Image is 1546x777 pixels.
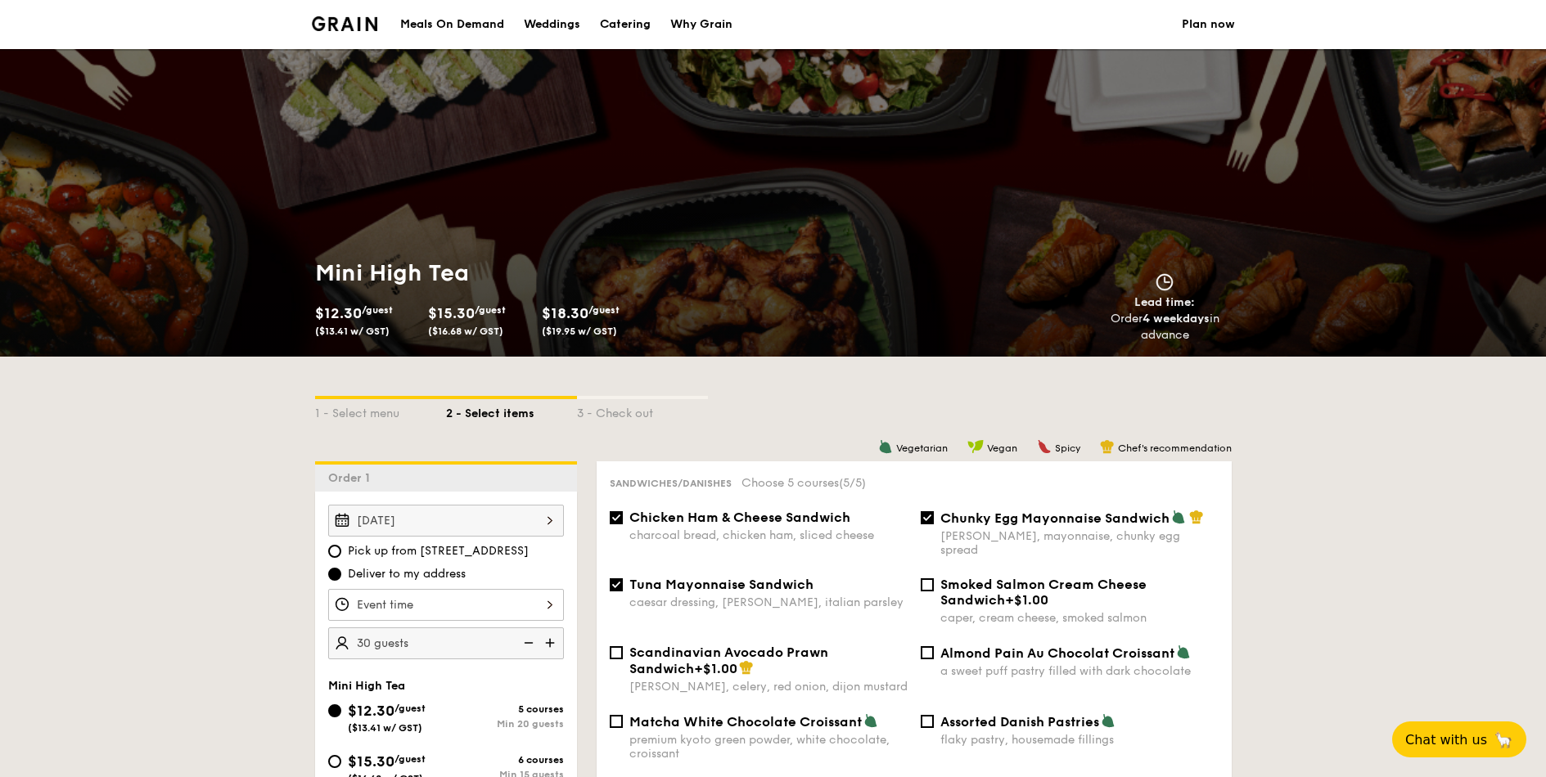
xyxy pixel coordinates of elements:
[542,304,588,322] span: $18.30
[348,543,529,559] span: Pick up from [STREET_ADDRESS]
[348,702,394,720] span: $12.30
[1101,713,1116,728] img: icon-vegetarian.fe4039eb.svg
[878,439,893,454] img: icon-vegetarian.fe4039eb.svg
[921,511,934,524] input: Chunky Egg Mayonnaise Sandwich[PERSON_NAME], mayonnaise, chunky egg spread
[940,733,1219,747] div: flaky pastry, housemade fillings
[1100,439,1115,454] img: icon-chef-hat.a58ddaea.svg
[1405,732,1487,748] span: Chat with us
[328,755,341,768] input: $15.30/guest($16.68 w/ GST)6 coursesMin 15 guests
[987,442,1017,454] span: Vegan
[629,733,908,761] div: premium kyoto green powder, white chocolate, croissant
[328,627,564,659] input: Number of guests
[446,718,564,730] div: Min 20 guests
[315,399,446,422] div: 1 - Select menu
[328,679,405,693] span: Mini High Tea
[348,752,394,770] span: $15.30
[1092,311,1238,344] div: Order in advance
[394,703,426,714] span: /guest
[428,304,475,322] span: $15.30
[1143,312,1210,326] strong: 4 weekdays
[629,510,850,525] span: Chicken Ham & Cheese Sandwich
[348,722,422,734] span: ($13.41 w/ GST)
[577,399,708,422] div: 3 - Check out
[921,715,934,728] input: Assorted Danish Pastriesflaky pastry, housemade fillings
[940,645,1174,661] span: Almond Pain Au Chocolat Croissant
[1055,442,1080,454] span: Spicy
[629,528,908,542] div: charcoal bread, chicken ham, sliced cheese
[446,754,564,766] div: 6 courses
[629,714,862,730] span: Matcha White Chocolate Croissant
[629,577,814,592] span: Tuna Mayonnaise Sandwich
[610,478,732,489] span: Sandwiches/Danishes
[921,646,934,659] input: Almond Pain Au Chocolat Croissanta sweet puff pastry filled with dark chocolate
[839,476,866,490] span: (5/5)
[1176,645,1191,659] img: icon-vegetarian.fe4039eb.svg
[610,715,623,728] input: Matcha White Chocolate Croissantpremium kyoto green powder, white chocolate, croissant
[694,661,737,676] span: +$1.00
[863,713,878,728] img: icon-vegetarian.fe4039eb.svg
[328,704,341,717] input: $12.30/guest($13.41 w/ GST)5 coursesMin 20 guests
[588,304,620,316] span: /guest
[610,511,623,524] input: Chicken Ham & Cheese Sandwichcharcoal bread, chicken ham, sliced cheese
[1134,295,1195,309] span: Lead time:
[362,304,393,316] span: /guest
[328,589,564,621] input: Event time
[515,627,539,658] img: icon-reduce.1d2dbef1.svg
[629,595,908,609] div: caesar dressing, [PERSON_NAME], italian parsley
[610,646,623,659] input: Scandinavian Avocado Prawn Sandwich+$1.00[PERSON_NAME], celery, red onion, dijon mustard
[446,399,577,422] div: 2 - Select items
[475,304,506,316] span: /guest
[1037,439,1052,454] img: icon-spicy.37a8142b.svg
[312,16,378,31] a: Logotype
[542,326,617,337] span: ($19.95 w/ GST)
[739,660,754,675] img: icon-chef-hat.a58ddaea.svg
[1189,510,1204,524] img: icon-chef-hat.a58ddaea.svg
[328,471,376,485] span: Order 1
[629,645,828,676] span: Scandinavian Avocado Prawn Sandwich
[940,714,1099,730] span: Assorted Danish Pastries
[940,577,1147,608] span: Smoked Salmon Cream Cheese Sandwich
[312,16,378,31] img: Grain
[1152,273,1177,291] img: icon-clock.2db775ea.svg
[315,304,362,322] span: $12.30
[328,545,341,558] input: Pick up from [STREET_ADDRESS]
[348,566,466,582] span: Deliver to my address
[921,578,934,591] input: Smoked Salmon Cream Cheese Sandwich+$1.00caper, cream cheese, smoked salmon
[940,510,1170,526] span: Chunky Egg Mayonnaise Sandwich
[610,578,623,591] input: Tuna Mayonnaise Sandwichcaesar dressing, [PERSON_NAME], italian parsley
[446,703,564,715] div: 5 courses
[1118,442,1232,454] span: Chef's recommendation
[1005,592,1048,608] span: +$1.00
[428,326,503,337] span: ($16.68 w/ GST)
[896,442,948,454] span: Vegetarian
[315,258,767,288] h1: Mini High Tea
[328,505,564,537] input: Event date
[741,476,866,490] span: Choose 5 courses
[315,326,390,337] span: ($13.41 w/ GST)
[629,680,908,694] div: [PERSON_NAME], celery, red onion, dijon mustard
[1392,721,1526,757] button: Chat with us🦙
[1494,730,1513,749] span: 🦙
[539,627,564,658] img: icon-add.58712e84.svg
[394,753,426,765] span: /guest
[967,439,984,454] img: icon-vegan.f8ff3823.svg
[328,568,341,581] input: Deliver to my address
[1171,510,1186,524] img: icon-vegetarian.fe4039eb.svg
[940,664,1219,678] div: a sweet puff pastry filled with dark chocolate
[940,529,1219,557] div: [PERSON_NAME], mayonnaise, chunky egg spread
[940,611,1219,625] div: caper, cream cheese, smoked salmon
